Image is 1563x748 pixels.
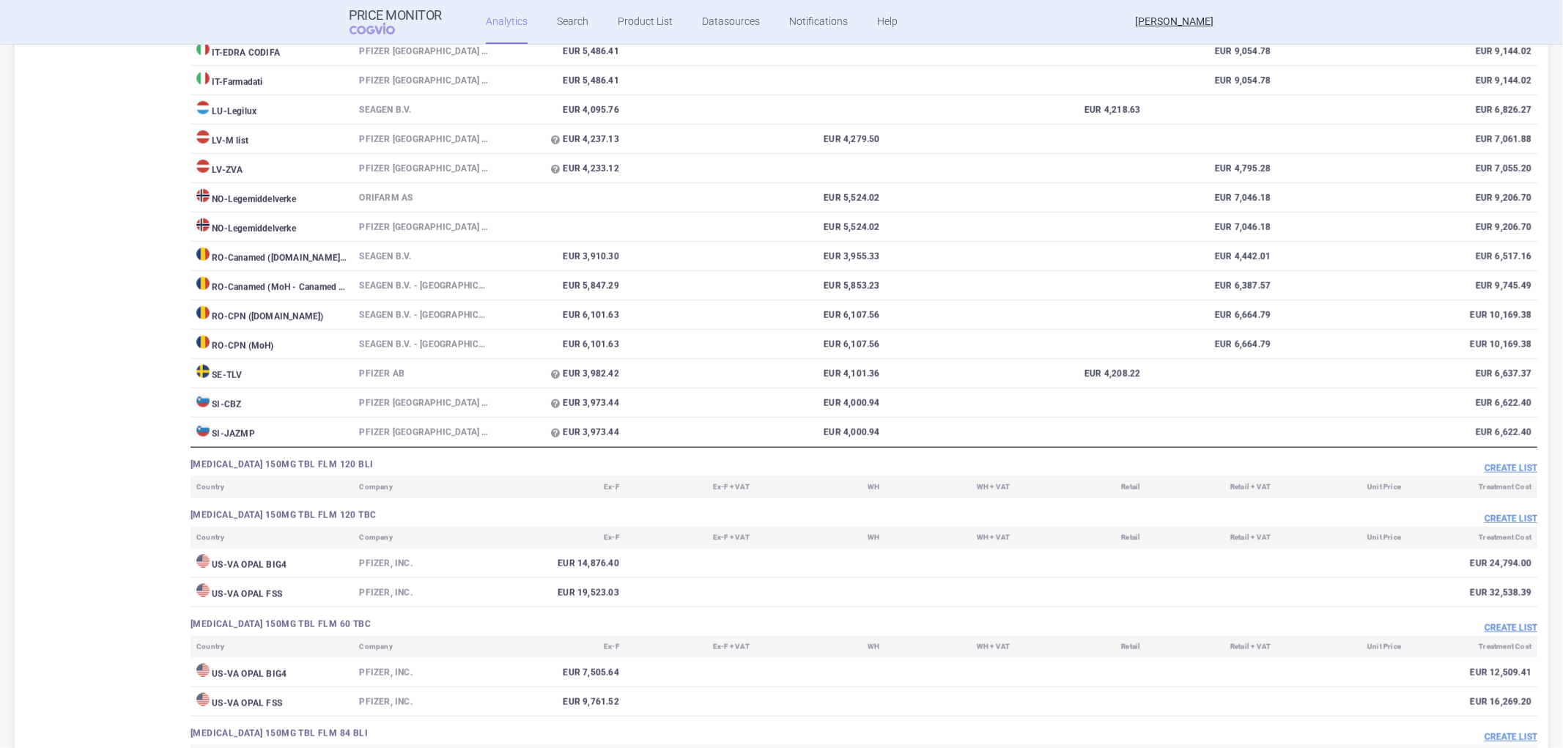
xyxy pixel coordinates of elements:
td: EUR 9,745.49 [1407,271,1537,300]
td: NO - Legemiddelverke [191,212,353,242]
td: EUR 5,524.02 [755,212,886,242]
td: EUR 3,955.33 [755,242,886,271]
td: EUR 6,664.79 [1146,330,1276,359]
img: Romania [196,277,210,290]
td: EUR 4,208.22 [1016,359,1146,388]
img: United States [196,664,210,677]
th: Company [353,636,495,658]
td: EUR 7,046.18 [1146,183,1276,212]
h3: [MEDICAL_DATA] 150MG TBL FLM 120 BLI [191,459,864,471]
td: US - VA OPAL FSS [191,687,353,716]
img: United States [196,693,210,706]
img: Romania [196,306,210,319]
td: EUR 4,101.36 [755,359,886,388]
th: Country [191,527,353,549]
td: EUR 9,206.70 [1407,183,1537,212]
td: EUR 6,622.40 [1407,388,1537,418]
td: EUR 7,055.20 [1407,154,1537,183]
td: EUR 4,795.28 [1146,154,1276,183]
td: EUR 9,206.70 [1407,212,1537,242]
th: Treatment Cost [1407,476,1537,498]
td: EUR 9,054.78 [1146,66,1276,95]
strong: Price Monitor [350,8,443,23]
td: EUR 6,107.56 [755,330,886,359]
th: Ex-F + VAT [625,527,755,549]
td: SI - CBZ [191,388,353,418]
td: EUR 4,233.12 [495,154,625,183]
td: SEAGEN B.V. [353,242,495,271]
td: US - VA OPAL FSS [191,578,353,607]
td: EUR 6,387.57 [1146,271,1276,300]
th: WH [755,527,886,549]
th: Retail [1016,476,1146,498]
img: Latvia [196,130,210,144]
img: Norway [196,218,210,232]
th: Retail [1016,636,1146,658]
td: EUR 6,101.63 [495,300,625,330]
td: EUR 3,910.30 [495,242,625,271]
td: Orifarm AS [353,183,495,212]
td: LV - ZVA [191,154,353,183]
th: Retail [1016,527,1146,549]
button: Create list [1485,622,1537,634]
th: Company [353,476,495,498]
td: EUR 16,269.20 [1407,687,1537,716]
button: Create list [1485,513,1537,525]
th: WH + VAT [886,527,1016,549]
img: Latvia [196,160,210,173]
th: Treatment Cost [1407,636,1537,658]
th: Company [353,527,495,549]
td: EUR 9,761.52 [495,687,625,716]
td: Pfizer, Inc. [353,578,495,607]
th: Retail + VAT [1146,527,1276,549]
td: EUR 7,046.18 [1146,212,1276,242]
img: United States [196,584,210,597]
td: SI - JAZMP [191,418,353,447]
td: EUR 9,054.78 [1146,37,1276,66]
td: Pfizer AB [353,359,495,388]
td: Pfizer [GEOGRAPHIC_DATA] MA EEIG [353,418,495,447]
td: Pfizer [GEOGRAPHIC_DATA] MA EEIG [353,388,495,418]
td: EUR 6,637.37 [1407,359,1537,388]
th: Ex-F [495,636,625,658]
td: EUR 5,486.41 [495,66,625,95]
td: Pfizer, Inc. [353,658,495,687]
td: RO - CPN ([DOMAIN_NAME]) [191,300,353,330]
th: WH + VAT [886,476,1016,498]
td: NO - Legemiddelverke [191,183,353,212]
td: EUR 9,144.02 [1407,37,1537,66]
td: EUR 4,279.50 [755,125,886,154]
img: Norway [196,189,210,202]
td: PFIZER [GEOGRAPHIC_DATA] MA EEIG [353,66,495,95]
th: Unit Price [1276,476,1407,498]
th: Unit Price [1276,527,1407,549]
td: EUR 6,101.63 [495,330,625,359]
td: Pfizer [GEOGRAPHIC_DATA] MA EEIG, [GEOGRAPHIC_DATA] [353,125,495,154]
button: Create list [1485,731,1537,744]
td: EUR 6,622.40 [1407,418,1537,447]
td: RO - Canamed ([DOMAIN_NAME] - Canamed Annex 1) [191,242,353,271]
td: Pfizer [GEOGRAPHIC_DATA] MA EEIG-B [353,37,495,66]
td: SEAGEN B.V. - [GEOGRAPHIC_DATA] [353,300,495,330]
td: EUR 14,876.40 [495,549,625,578]
td: EUR 4,442.01 [1146,242,1276,271]
td: EUR 3,973.44 [495,418,625,447]
th: Ex-F [495,527,625,549]
td: EUR 4,095.76 [495,95,625,125]
img: Slovenia [196,423,210,437]
td: EUR 3,973.44 [495,388,625,418]
td: US - VA OPAL BIG4 [191,658,353,687]
th: Retail + VAT [1146,636,1276,658]
td: EUR 4,218.63 [1016,95,1146,125]
th: WH [755,476,886,498]
td: EUR 9,144.02 [1407,66,1537,95]
td: US - VA OPAL BIG4 [191,549,353,578]
td: EUR 6,107.56 [755,300,886,330]
td: SEAGEN B.V. - [GEOGRAPHIC_DATA] [353,271,495,300]
td: Seagen B.V. [353,95,495,125]
td: EUR 4,237.13 [495,125,625,154]
td: IT - EDRA CODIFA [191,37,353,66]
th: WH + VAT [886,636,1016,658]
td: EUR 19,523.03 [495,578,625,607]
td: Pfizer [GEOGRAPHIC_DATA] MA EEIG, [GEOGRAPHIC_DATA] [353,154,495,183]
